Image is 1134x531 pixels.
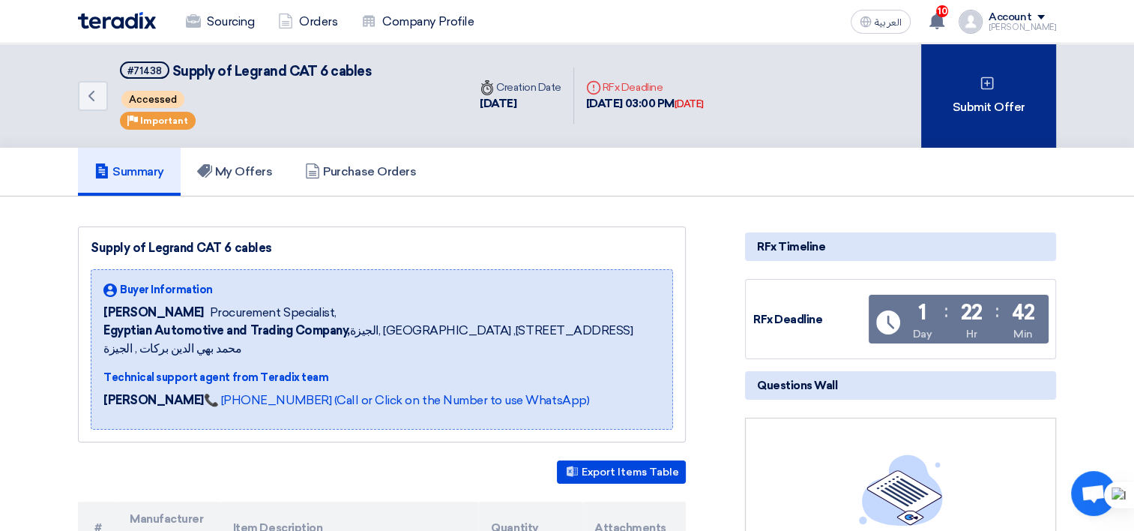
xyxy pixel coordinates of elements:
div: [DATE] [480,95,561,112]
span: Important [140,115,188,126]
button: Export Items Table [557,460,686,484]
h5: Supply of Legrand CAT 6 cables [120,61,371,80]
img: empty_state_list.svg [859,454,943,525]
div: Min [1013,326,1033,342]
div: [PERSON_NAME] [989,23,1056,31]
div: [DATE] 03:00 PM [586,95,704,112]
a: My Offers [181,148,289,196]
span: Questions Wall [757,377,837,394]
div: Submit Offer [921,43,1056,148]
a: Sourcing [174,5,266,38]
div: Day [913,326,932,342]
div: 42 [1011,302,1034,323]
div: [DATE] [675,97,704,112]
div: 1 [918,302,926,323]
div: 22 [961,302,983,323]
h5: Purchase Orders [305,164,416,179]
a: Purchase Orders [289,148,432,196]
div: RFx Deadline [586,79,704,95]
h5: My Offers [197,164,273,179]
a: 📞 [PHONE_NUMBER] (Call or Click on the Number to use WhatsApp) [204,393,589,407]
h5: Summary [94,164,164,179]
div: Creation Date [480,79,561,95]
span: الجيزة, [GEOGRAPHIC_DATA] ,[STREET_ADDRESS] محمد بهي الدين بركات , الجيزة [103,322,660,358]
div: #71438 [127,66,162,76]
a: Orders [266,5,349,38]
div: Open chat [1071,471,1116,516]
a: Company Profile [349,5,486,38]
div: : [995,298,999,325]
div: Account [989,11,1031,24]
img: profile_test.png [959,10,983,34]
span: Supply of Legrand CAT 6 cables [172,63,372,79]
span: 10 [936,5,948,17]
div: RFx Deadline [753,311,866,328]
div: Technical support agent from Teradix team [103,370,660,385]
strong: [PERSON_NAME] [103,393,204,407]
div: Hr [966,326,977,342]
span: Procurement Specialist, [210,304,337,322]
div: Supply of Legrand CAT 6 cables [91,239,673,257]
div: : [944,298,948,325]
span: [PERSON_NAME] [103,304,204,322]
button: العربية [851,10,911,34]
span: العربية [875,17,902,28]
span: Buyer Information [120,282,213,298]
div: RFx Timeline [745,232,1056,261]
a: Summary [78,148,181,196]
span: Accessed [121,91,184,108]
b: Egyptian Automotive and Trading Company, [103,323,350,337]
img: Teradix logo [78,12,156,29]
